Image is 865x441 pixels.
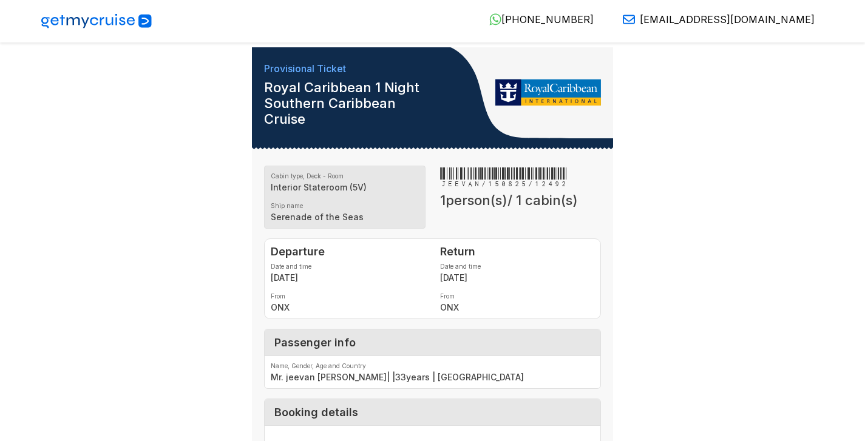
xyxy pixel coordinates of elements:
[271,212,419,222] strong: Serenade of the Seas
[271,202,419,209] label: Ship name
[271,302,426,312] strong: ONX
[271,172,419,180] label: Cabin type, Deck - Room
[264,79,421,127] h1: Royal Caribbean 1 Night Southern Caribbean Cruise
[271,182,419,192] strong: Interior Stateroom (5V)
[440,263,595,270] label: Date and time
[271,362,594,369] label: Name, Gender, Age and Country
[265,399,600,426] div: Booking details
[440,245,595,258] h4: Return
[264,63,421,75] h6: Provisional Ticket
[440,166,602,190] h3: JEEVAN/150825/12492
[640,13,815,25] span: [EMAIL_ADDRESS][DOMAIN_NAME]
[440,272,595,283] strong: [DATE]
[271,292,426,300] label: From
[271,263,426,270] label: Date and time
[265,329,600,356] div: Passenger info
[440,292,595,300] label: From
[440,302,595,312] strong: ONX
[440,192,578,208] span: 1 person(s)/ 1 cabin(s)
[271,245,426,258] h4: Departure
[271,272,426,283] strong: [DATE]
[613,13,815,25] a: [EMAIL_ADDRESS][DOMAIN_NAME]
[623,13,635,25] img: Email
[480,13,594,25] a: [PHONE_NUMBER]
[489,13,501,25] img: WhatsApp
[501,13,594,25] span: [PHONE_NUMBER]
[271,372,594,382] strong: Mr. jeevan [PERSON_NAME] | | 33 years | [GEOGRAPHIC_DATA]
